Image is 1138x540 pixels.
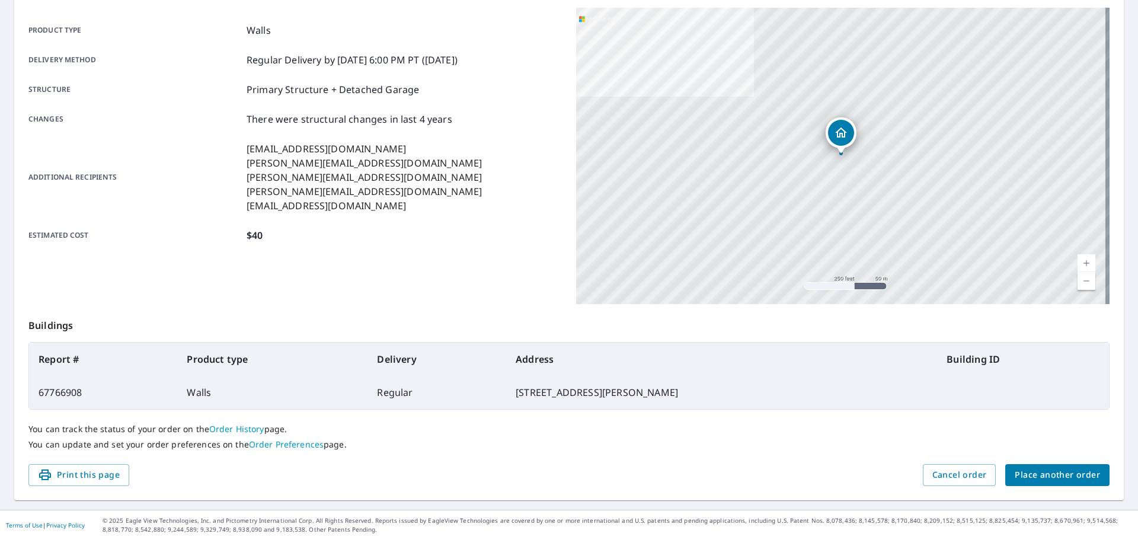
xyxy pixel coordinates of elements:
span: Place another order [1015,468,1100,483]
th: Address [506,343,937,376]
p: [PERSON_NAME][EMAIL_ADDRESS][DOMAIN_NAME] [247,156,482,170]
a: Order History [209,423,264,434]
a: Order Preferences [249,439,324,450]
p: Regular Delivery by [DATE] 6:00 PM PT ([DATE]) [247,53,458,67]
button: Print this page [28,464,129,486]
p: Product type [28,23,242,37]
a: Current Level 17, Zoom Out [1078,272,1095,290]
p: Additional recipients [28,142,242,213]
p: Estimated cost [28,228,242,242]
p: You can track the status of your order on the page. [28,424,1110,434]
p: [PERSON_NAME][EMAIL_ADDRESS][DOMAIN_NAME] [247,184,482,199]
td: 67766908 [29,376,177,409]
th: Report # [29,343,177,376]
th: Building ID [937,343,1109,376]
td: [STREET_ADDRESS][PERSON_NAME] [506,376,937,409]
p: Structure [28,82,242,97]
span: Cancel order [932,468,987,483]
button: Cancel order [923,464,996,486]
p: [EMAIL_ADDRESS][DOMAIN_NAME] [247,199,482,213]
p: You can update and set your order preferences on the page. [28,439,1110,450]
p: [EMAIL_ADDRESS][DOMAIN_NAME] [247,142,482,156]
div: Dropped pin, building 1, Residential property, 4301 Christian Rd Hamilton, OH 45013 [826,117,856,154]
p: Walls [247,23,271,37]
p: $40 [247,228,263,242]
td: Walls [177,376,367,409]
th: Delivery [367,343,506,376]
p: Buildings [28,304,1110,342]
span: Print this page [38,468,120,483]
p: There were structural changes in last 4 years [247,112,452,126]
td: Regular [367,376,506,409]
th: Product type [177,343,367,376]
p: | [6,522,85,529]
a: Current Level 17, Zoom In [1078,254,1095,272]
p: © 2025 Eagle View Technologies, Inc. and Pictometry International Corp. All Rights Reserved. Repo... [103,516,1132,534]
p: Delivery method [28,53,242,67]
p: Changes [28,112,242,126]
a: Privacy Policy [46,521,85,529]
p: [PERSON_NAME][EMAIL_ADDRESS][DOMAIN_NAME] [247,170,482,184]
a: Terms of Use [6,521,43,529]
p: Primary Structure + Detached Garage [247,82,419,97]
button: Place another order [1005,464,1110,486]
